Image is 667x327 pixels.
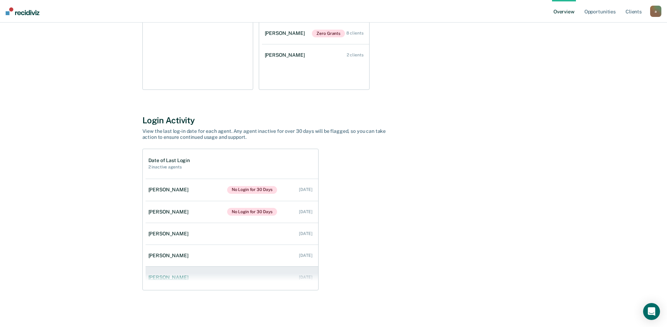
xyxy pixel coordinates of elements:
div: [PERSON_NAME] [148,187,191,193]
div: [DATE] [299,187,312,192]
div: [PERSON_NAME] [148,274,191,280]
div: [PERSON_NAME] [148,209,191,215]
div: [PERSON_NAME] [265,30,308,36]
img: Recidiviz [6,7,39,15]
a: [PERSON_NAME] [DATE] [146,224,318,244]
span: Zero Grants [312,30,345,37]
div: View the last log-in date for each agent. Any agent inactive for over 30 days will be flagged, so... [142,128,389,140]
a: [PERSON_NAME] [DATE] [146,267,318,288]
div: Open Intercom Messenger [643,303,660,320]
h2: 2 inactive agents [148,165,190,169]
span: No Login for 30 Days [227,186,277,194]
button: a [650,6,661,17]
a: [PERSON_NAME]No Login for 30 Days [DATE] [146,179,318,201]
div: 8 clients [346,31,364,36]
h1: Date of Last Login [148,158,190,163]
a: [PERSON_NAME]Zero Grants 8 clients [262,23,369,44]
div: [DATE] [299,231,312,236]
div: [DATE] [299,275,312,280]
div: [PERSON_NAME] [148,253,191,259]
span: No Login for 30 Days [227,208,277,216]
a: [PERSON_NAME] [DATE] [146,246,318,266]
a: [PERSON_NAME]No Login for 30 Days [DATE] [146,201,318,223]
div: 2 clients [347,53,364,57]
a: [PERSON_NAME] 2 clients [262,45,369,65]
div: [PERSON_NAME] [148,231,191,237]
div: [PERSON_NAME] [265,52,308,58]
div: [DATE] [299,209,312,214]
div: [DATE] [299,253,312,258]
div: Login Activity [142,115,525,125]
